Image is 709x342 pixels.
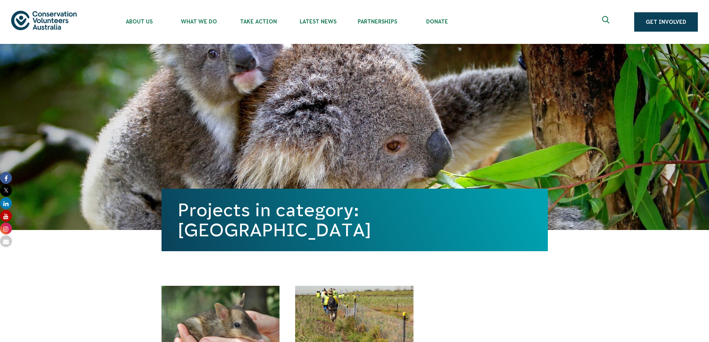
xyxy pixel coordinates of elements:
button: Expand search box Close search box [598,13,616,31]
span: About Us [109,19,169,25]
span: What We Do [169,19,229,25]
span: Donate [407,19,467,25]
span: Latest News [288,19,348,25]
span: Expand search box [602,16,611,28]
h1: Projects in category: [GEOGRAPHIC_DATA] [178,200,531,240]
a: Get Involved [634,12,698,32]
span: Take Action [229,19,288,25]
img: logo.svg [11,11,77,30]
span: Partnerships [348,19,407,25]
